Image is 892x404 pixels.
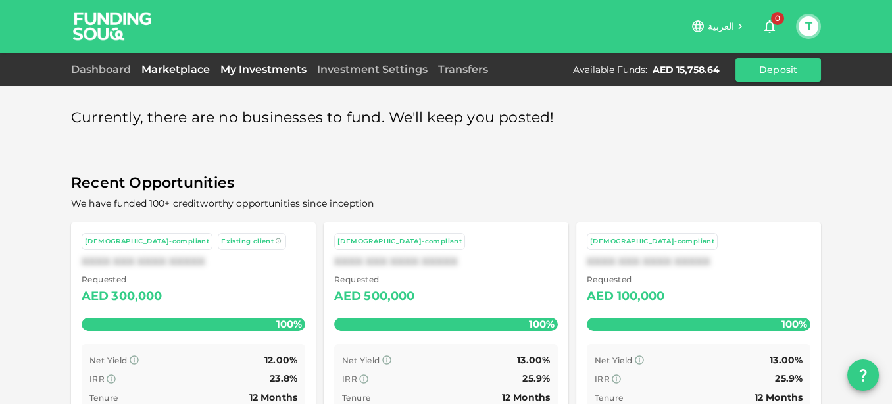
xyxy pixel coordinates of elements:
span: 100% [778,315,810,334]
span: 100% [273,315,305,334]
div: 100,000 [616,286,664,307]
div: [DEMOGRAPHIC_DATA]-compliant [85,236,209,247]
span: Recent Opportunities [71,170,821,196]
span: Net Yield [342,355,380,365]
button: T [799,16,818,36]
div: AED [334,286,361,307]
span: العربية [708,20,734,32]
div: XXXX XXX XXXX XXXXX [334,255,558,268]
span: 0 [771,12,784,25]
a: Transfers [433,63,493,76]
span: Requested [82,273,162,286]
div: AED 15,758.64 [653,63,720,76]
span: 12 Months [755,391,803,403]
span: We have funded 100+ creditworthy opportunities since inception [71,197,374,209]
div: AED [82,286,109,307]
div: [DEMOGRAPHIC_DATA]-compliant [337,236,462,247]
span: Existing client [221,237,274,245]
button: question [847,359,879,391]
div: 500,000 [364,286,414,307]
span: 13.00% [517,354,550,366]
span: 12 Months [502,391,550,403]
span: 25.9% [775,372,803,384]
button: 0 [756,13,783,39]
span: 100% [526,315,558,334]
span: Requested [587,273,665,286]
div: Available Funds : [573,63,647,76]
div: [DEMOGRAPHIC_DATA]-compliant [590,236,714,247]
button: Deposit [735,58,821,82]
div: XXXX XXX XXXX XXXXX [587,255,810,268]
a: Investment Settings [312,63,433,76]
span: 23.8% [270,372,297,384]
a: My Investments [215,63,312,76]
a: Dashboard [71,63,136,76]
span: IRR [595,374,610,384]
span: Net Yield [89,355,128,365]
span: Tenure [89,393,118,403]
span: Currently, there are no businesses to fund. We'll keep you posted! [71,105,555,131]
span: 12 Months [249,391,297,403]
span: Net Yield [595,355,633,365]
span: IRR [342,374,357,384]
span: Tenure [342,393,370,403]
span: Requested [334,273,415,286]
div: AED [587,286,614,307]
a: Marketplace [136,63,215,76]
div: XXXX XXX XXXX XXXXX [82,255,305,268]
span: Tenure [595,393,623,403]
span: 12.00% [264,354,297,366]
div: 300,000 [111,286,162,307]
span: IRR [89,374,105,384]
span: 13.00% [770,354,803,366]
span: 25.9% [522,372,550,384]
